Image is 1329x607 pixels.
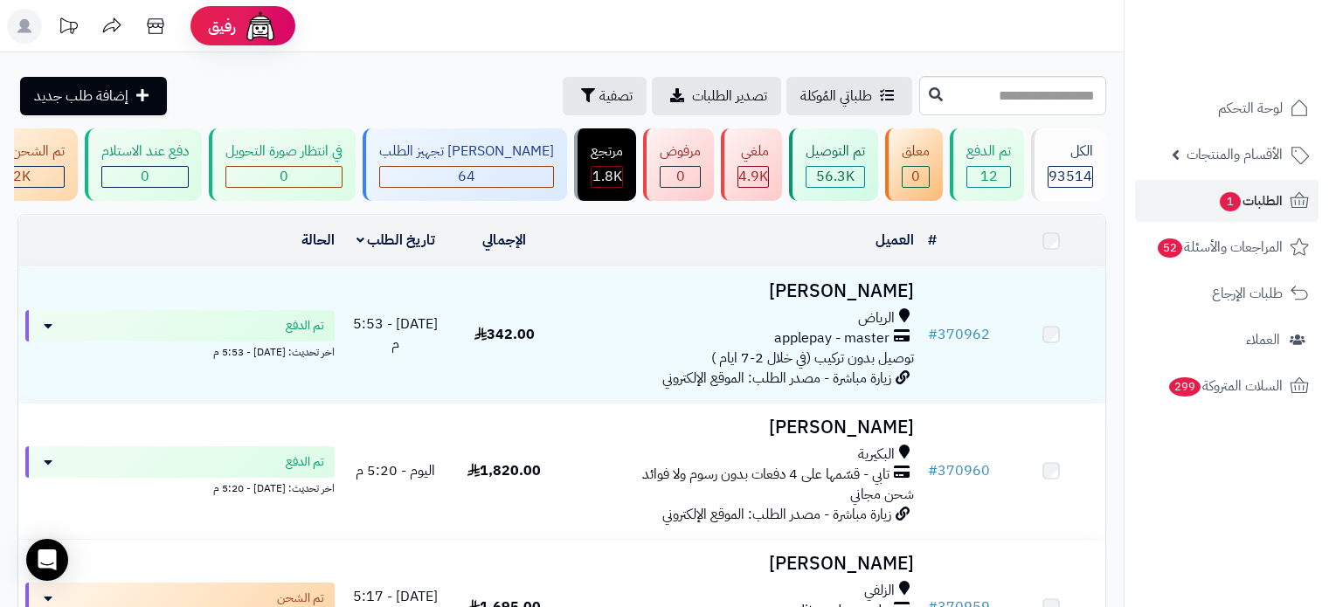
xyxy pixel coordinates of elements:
a: الحالة [301,230,335,251]
a: تم التوصيل 56.3K [786,128,882,201]
div: مرفوض [660,141,701,162]
a: إضافة طلب جديد [20,77,167,115]
span: تصفية [599,86,633,107]
span: طلباتي المُوكلة [800,86,872,107]
a: # [928,230,937,251]
span: الأقسام والمنتجات [1187,142,1283,167]
div: 12 [967,167,1010,187]
span: 1 [1219,191,1242,212]
a: دفع عند الاستلام 0 [81,128,205,201]
a: تاريخ الطلب [356,230,436,251]
span: زيارة مباشرة - مصدر الطلب: الموقع الإلكتروني [662,504,891,525]
div: تم الدفع [966,141,1011,162]
span: 0 [911,166,920,187]
span: الرياض [858,308,895,328]
div: اخر تحديث: [DATE] - 5:53 م [25,341,335,360]
span: [DATE] - 5:53 م [353,314,438,355]
span: 0 [141,166,149,187]
span: الطلبات [1218,189,1283,213]
a: في انتظار صورة التحويل 0 [205,128,359,201]
span: 342.00 [474,324,535,345]
a: المراجعات والأسئلة52 [1135,226,1319,268]
div: 0 [226,167,342,187]
a: ملغي 4.9K [717,128,786,201]
a: [PERSON_NAME] تجهيز الطلب 64 [359,128,571,201]
span: applepay - master [774,328,889,348]
span: 12 [980,166,998,187]
span: إضافة طلب جديد [34,86,128,107]
span: تم الدفع [286,317,324,335]
span: تم الشحن [277,590,324,607]
div: الكل [1048,141,1093,162]
span: زيارة مباشرة - مصدر الطلب: الموقع الإلكتروني [662,368,891,389]
span: 299 [1167,376,1202,397]
div: 56264 [806,167,864,187]
a: تصدير الطلبات [652,77,781,115]
button: تصفية [563,77,647,115]
div: معلق [902,141,930,162]
a: تحديثات المنصة [46,9,90,48]
span: تابي - قسّمها على 4 دفعات بدون رسوم ولا فوائد [642,465,889,485]
span: 93514 [1049,166,1092,187]
span: تصدير الطلبات [692,86,767,107]
span: لوحة التحكم [1218,96,1283,121]
div: دفع عند الاستلام [101,141,189,162]
a: معلق 0 [882,128,946,201]
img: logo-2.png [1210,14,1312,51]
div: ملغي [737,141,769,162]
span: شحن مجاني [850,484,914,505]
h3: [PERSON_NAME] [565,417,913,438]
div: في انتظار صورة التحويل [225,141,343,162]
div: Open Intercom Messenger [26,539,68,581]
div: 0 [102,167,188,187]
a: مرتجع 1.8K [571,128,640,201]
span: 1.8K [592,166,622,187]
span: اليوم - 5:20 م [356,460,435,481]
span: # [928,324,938,345]
span: 0 [676,166,685,187]
span: رفيق [208,16,236,37]
span: 56.3K [816,166,855,187]
a: الإجمالي [482,230,526,251]
div: 0 [661,167,700,187]
span: العملاء [1246,328,1280,352]
span: المراجعات والأسئلة [1156,235,1283,259]
a: تم الدفع 12 [946,128,1028,201]
span: 52 [1157,238,1184,259]
div: تم التوصيل [806,141,865,162]
a: مرفوض 0 [640,128,717,201]
span: 1,820.00 [467,460,541,481]
span: السلات المتروكة [1167,374,1283,398]
div: 0 [903,167,929,187]
span: الزلفي [864,581,895,601]
span: 0 [280,166,288,187]
span: طلبات الإرجاع [1212,281,1283,306]
h3: [PERSON_NAME] [565,554,913,574]
span: 4.9K [738,166,768,187]
a: طلباتي المُوكلة [786,77,912,115]
span: تم الدفع [286,453,324,471]
div: 4940 [738,167,768,187]
a: لوحة التحكم [1135,87,1319,129]
span: 7.2K [1,166,31,187]
a: #370960 [928,460,990,481]
span: # [928,460,938,481]
img: ai-face.png [243,9,278,44]
div: 64 [380,167,553,187]
h3: [PERSON_NAME] [565,281,913,301]
a: العميل [876,230,914,251]
a: الطلبات1 [1135,180,1319,222]
span: توصيل بدون تركيب (في خلال 2-7 ايام ) [711,348,914,369]
div: [PERSON_NAME] تجهيز الطلب [379,141,554,162]
span: 64 [458,166,475,187]
div: مرتجع [591,141,623,162]
div: 1786 [592,167,622,187]
span: البكيرية [858,445,895,465]
a: #370962 [928,324,990,345]
a: الكل93514 [1028,128,1110,201]
div: اخر تحديث: [DATE] - 5:20 م [25,478,335,496]
a: السلات المتروكة299 [1135,365,1319,407]
a: طلبات الإرجاع [1135,272,1319,314]
a: العملاء [1135,319,1319,361]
